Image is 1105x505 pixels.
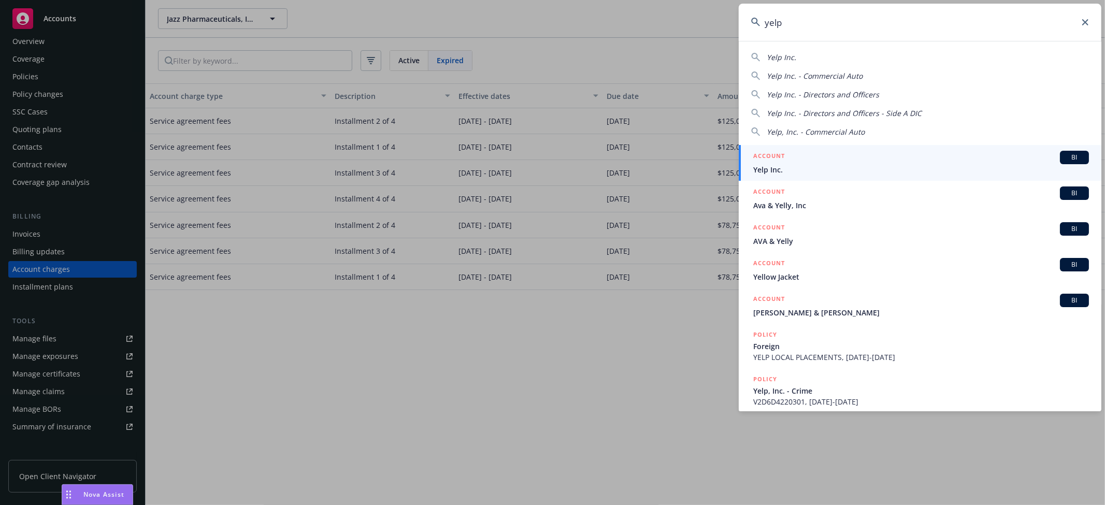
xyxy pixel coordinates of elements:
[753,396,1089,407] span: V2D6D4220301, [DATE]-[DATE]
[753,307,1089,318] span: [PERSON_NAME] & [PERSON_NAME]
[753,385,1089,396] span: Yelp, Inc. - Crime
[62,484,133,505] button: Nova Assist
[739,4,1101,41] input: Search...
[1064,189,1085,198] span: BI
[739,252,1101,288] a: ACCOUNTBIYellow Jacket
[753,258,785,270] h5: ACCOUNT
[83,490,124,499] span: Nova Assist
[753,341,1089,352] span: Foreign
[753,374,777,384] h5: POLICY
[767,71,863,81] span: Yelp Inc. - Commercial Auto
[1064,260,1085,269] span: BI
[62,485,75,504] div: Drag to move
[739,368,1101,413] a: POLICYYelp, Inc. - CrimeV2D6D4220301, [DATE]-[DATE]
[1064,296,1085,305] span: BI
[739,181,1101,217] a: ACCOUNTBIAva & Yelly, Inc
[753,294,785,306] h5: ACCOUNT
[753,200,1089,211] span: Ava & Yelly, Inc
[739,324,1101,368] a: POLICYForeignYELP LOCAL PLACEMENTS, [DATE]-[DATE]
[753,271,1089,282] span: Yellow Jacket
[753,236,1089,247] span: AVA & Yelly
[739,145,1101,181] a: ACCOUNTBIYelp Inc.
[739,288,1101,324] a: ACCOUNTBI[PERSON_NAME] & [PERSON_NAME]
[767,108,922,118] span: Yelp Inc. - Directors and Officers - Side A DIC
[1064,224,1085,234] span: BI
[767,90,879,99] span: Yelp Inc. - Directors and Officers
[753,164,1089,175] span: Yelp Inc.
[753,329,777,340] h5: POLICY
[753,151,785,163] h5: ACCOUNT
[753,352,1089,363] span: YELP LOCAL PLACEMENTS, [DATE]-[DATE]
[767,127,865,137] span: Yelp, Inc. - Commercial Auto
[739,217,1101,252] a: ACCOUNTBIAVA & Yelly
[753,186,785,199] h5: ACCOUNT
[753,222,785,235] h5: ACCOUNT
[767,52,796,62] span: Yelp Inc.
[1064,153,1085,162] span: BI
